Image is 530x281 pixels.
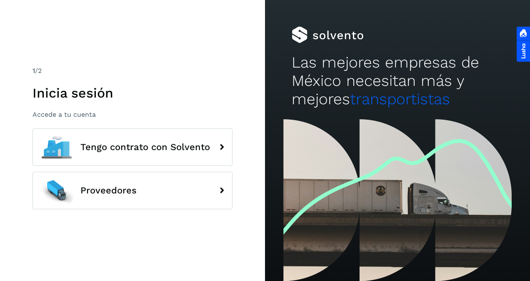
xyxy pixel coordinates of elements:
[32,110,232,118] p: Accede a tu cuenta
[80,186,137,196] span: Proveedores
[80,142,210,152] span: Tengo contrato con Solvento
[32,66,232,76] div: /2
[32,67,35,75] span: 1
[32,85,232,101] h1: Inicia sesión
[32,172,232,209] button: Proveedores
[350,90,450,108] span: transportistas
[32,128,232,166] button: Tengo contrato con Solvento
[292,53,504,109] h2: Las mejores empresas de México necesitan más y mejores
